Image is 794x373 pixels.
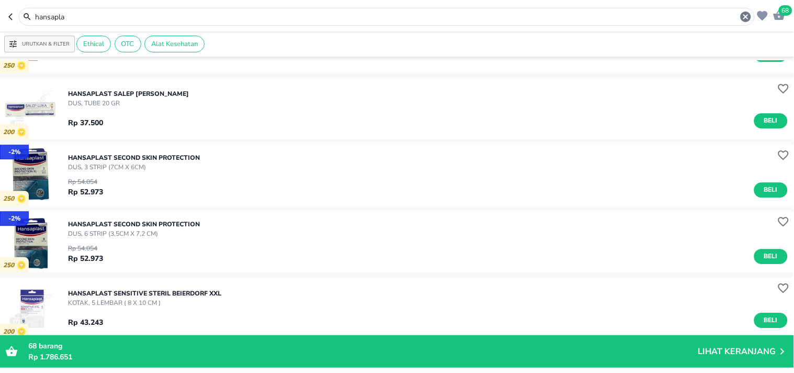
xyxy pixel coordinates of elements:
[34,12,740,23] input: Cari 4000+ produk di sini
[762,251,780,262] span: Beli
[762,115,780,126] span: Beli
[76,36,111,52] div: Ethical
[4,36,75,52] button: Urutkan & Filter
[144,36,205,52] div: Alat Kesehatan
[68,117,103,128] p: Rp 37.500
[22,40,70,48] p: Urutkan & Filter
[68,289,221,298] p: HANSAPLAST SENSITIVE STERIL Beierdorf XXL
[68,317,103,328] p: Rp 43.243
[8,147,20,157] p: - 2 %
[8,214,20,223] p: - 2 %
[68,162,200,172] p: DUS, 3 STRIP (7cm x 6cm)
[145,39,204,49] span: Alat Kesehatan
[28,352,72,362] span: Rp 1.786.651
[68,220,200,229] p: HANSAPLAST SECOND SKIN PROTECTION
[779,5,792,16] span: 68
[68,89,189,98] p: HANSAPLAST SALEP [PERSON_NAME]
[3,62,17,70] p: 250
[754,182,788,198] button: Beli
[754,313,788,328] button: Beli
[68,244,103,253] p: Rp 54.054
[762,184,780,195] span: Beli
[3,128,17,136] p: 200
[754,113,788,128] button: Beli
[68,98,189,108] p: DUS, TUBE 20 gr
[77,39,110,49] span: Ethical
[28,341,37,351] span: 68
[115,39,141,49] span: OTC
[28,341,698,352] p: barang
[68,177,103,186] p: Rp 54.054
[68,153,200,162] p: HANSAPLAST SECOND SKIN PROTECTION
[754,249,788,264] button: Beli
[770,6,786,23] button: 68
[3,328,17,336] p: 200
[115,36,141,52] div: OTC
[3,261,17,269] p: 250
[68,298,221,308] p: KOTAK, 5 LEMBAR ( 8 x 10 cm )
[68,186,103,198] p: Rp 52.973
[68,253,103,264] p: Rp 52.973
[762,315,780,326] span: Beli
[3,195,17,203] p: 250
[68,229,200,238] p: DUS, 6 STRIP (3,5cm x 7,2 cm)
